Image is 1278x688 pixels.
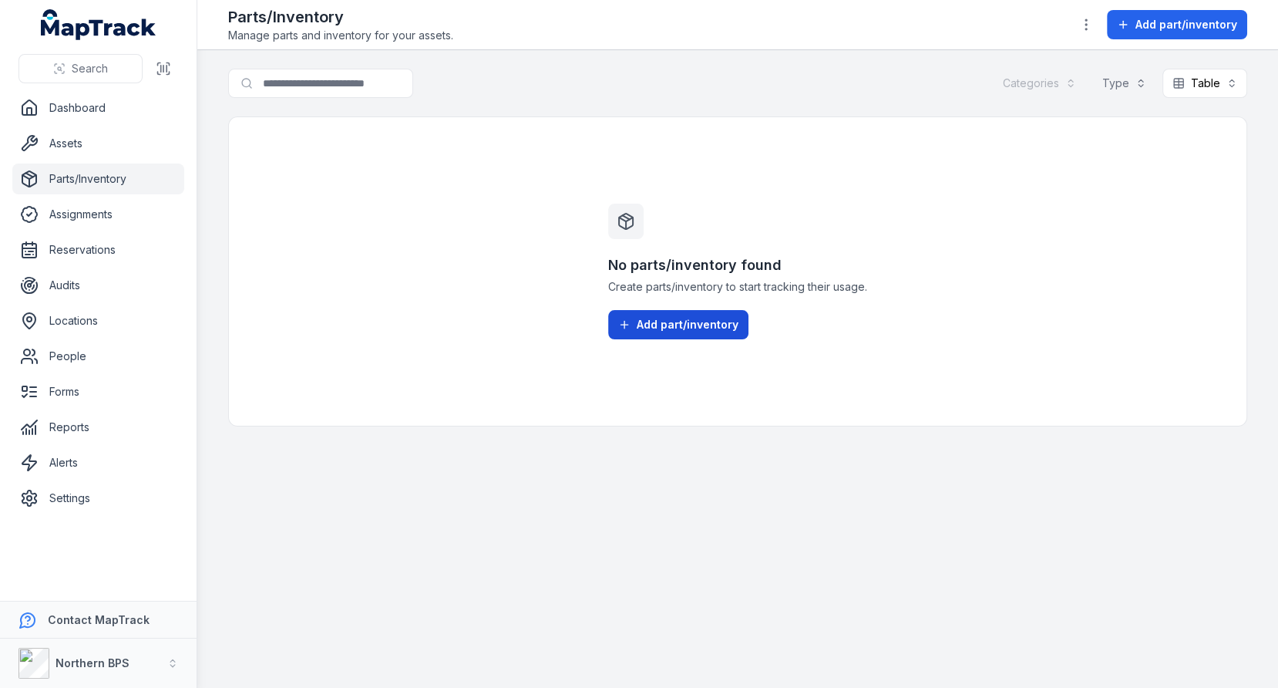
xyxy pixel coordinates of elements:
[1162,69,1247,98] button: Table
[1092,69,1156,98] button: Type
[12,376,184,407] a: Forms
[12,128,184,159] a: Assets
[41,9,156,40] a: MapTrack
[228,28,453,43] span: Manage parts and inventory for your assets.
[12,483,184,514] a: Settings
[12,93,184,123] a: Dashboard
[1135,17,1237,32] span: Add part/inventory
[12,412,184,443] a: Reports
[48,613,150,626] strong: Contact MapTrack
[72,61,108,76] span: Search
[12,270,184,301] a: Audits
[12,305,184,336] a: Locations
[608,279,867,295] span: Create parts/inventory to start tracking their usage.
[12,199,184,230] a: Assignments
[55,656,129,669] strong: Northern BPS
[608,310,748,339] button: Add part/inventory
[12,234,184,265] a: Reservations
[608,255,867,276] h3: No parts/inventory found
[1107,10,1247,39] button: Add part/inventory
[228,6,453,28] h2: Parts/Inventory
[12,447,184,478] a: Alerts
[637,317,738,332] span: Add part/inventory
[12,164,184,194] a: Parts/Inventory
[18,54,143,83] button: Search
[12,341,184,372] a: People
